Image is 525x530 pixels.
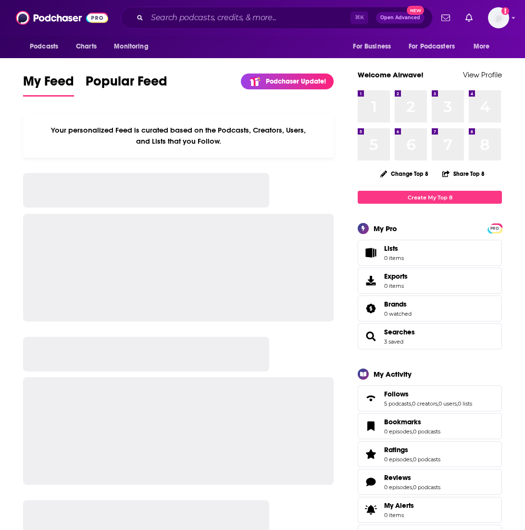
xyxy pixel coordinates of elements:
[86,73,167,95] span: Popular Feed
[358,441,502,467] span: Ratings
[147,10,350,25] input: Search podcasts, credits, & more...
[70,37,102,56] a: Charts
[384,272,408,281] span: Exports
[384,456,412,463] a: 0 episodes
[358,296,502,321] span: Brands
[488,7,509,28] span: Logged in as AirwaveMedia
[358,497,502,523] a: My Alerts
[380,15,420,20] span: Open Advanced
[413,484,440,491] a: 0 podcasts
[412,428,413,435] span: ,
[409,40,455,53] span: For Podcasters
[384,300,412,308] a: Brands
[23,73,74,95] span: My Feed
[384,300,407,308] span: Brands
[384,390,472,398] a: Follows
[361,330,380,343] a: Searches
[30,40,58,53] span: Podcasts
[384,244,404,253] span: Lists
[361,419,380,433] a: Bookmarks
[361,503,380,517] span: My Alerts
[384,390,409,398] span: Follows
[23,37,71,56] button: open menu
[384,338,403,345] a: 3 saved
[489,224,500,232] a: PRO
[361,447,380,461] a: Ratings
[384,283,408,289] span: 0 items
[361,392,380,405] a: Follows
[23,114,334,158] div: Your personalized Feed is curated based on the Podcasts, Creators, Users, and Lists that you Follow.
[384,428,412,435] a: 0 episodes
[489,225,500,232] span: PRO
[358,413,502,439] span: Bookmarks
[411,400,412,407] span: ,
[76,40,97,53] span: Charts
[413,456,440,463] a: 0 podcasts
[346,37,403,56] button: open menu
[361,475,380,489] a: Reviews
[358,323,502,349] span: Searches
[384,400,411,407] a: 5 podcasts
[107,37,161,56] button: open menu
[358,385,502,411] span: Follows
[442,164,485,183] button: Share Top 8
[384,501,414,510] span: My Alerts
[384,310,412,317] a: 0 watched
[501,7,509,15] svg: Add a profile image
[374,370,412,379] div: My Activity
[412,484,413,491] span: ,
[438,400,457,407] a: 0 users
[376,12,425,24] button: Open AdvancedNew
[358,268,502,294] a: Exports
[353,40,391,53] span: For Business
[358,191,502,204] a: Create My Top 8
[407,6,424,15] span: New
[384,512,414,518] span: 0 items
[358,240,502,266] a: Lists
[375,168,434,180] button: Change Top 8
[86,73,167,97] a: Popular Feed
[114,40,148,53] span: Monitoring
[412,456,413,463] span: ,
[457,400,458,407] span: ,
[474,40,490,53] span: More
[384,255,404,261] span: 0 items
[361,302,380,315] a: Brands
[437,10,454,26] a: Show notifications dropdown
[467,37,502,56] button: open menu
[384,328,415,336] a: Searches
[358,469,502,495] span: Reviews
[488,7,509,28] img: User Profile
[413,428,440,435] a: 0 podcasts
[412,400,437,407] a: 0 creators
[361,246,380,259] span: Lists
[350,12,368,24] span: ⌘ K
[16,9,108,27] img: Podchaser - Follow, Share and Rate Podcasts
[458,400,472,407] a: 0 lists
[384,484,412,491] a: 0 episodes
[384,473,440,482] a: Reviews
[384,418,421,426] span: Bookmarks
[384,244,398,253] span: Lists
[121,7,433,29] div: Search podcasts, credits, & more...
[402,37,469,56] button: open menu
[384,445,408,454] span: Ratings
[462,10,476,26] a: Show notifications dropdown
[358,70,424,79] a: Welcome Airwave!
[463,70,502,79] a: View Profile
[361,274,380,287] span: Exports
[488,7,509,28] button: Show profile menu
[374,224,397,233] div: My Pro
[384,473,411,482] span: Reviews
[23,73,74,97] a: My Feed
[437,400,438,407] span: ,
[384,418,440,426] a: Bookmarks
[384,445,440,454] a: Ratings
[266,77,326,86] p: Podchaser Update!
